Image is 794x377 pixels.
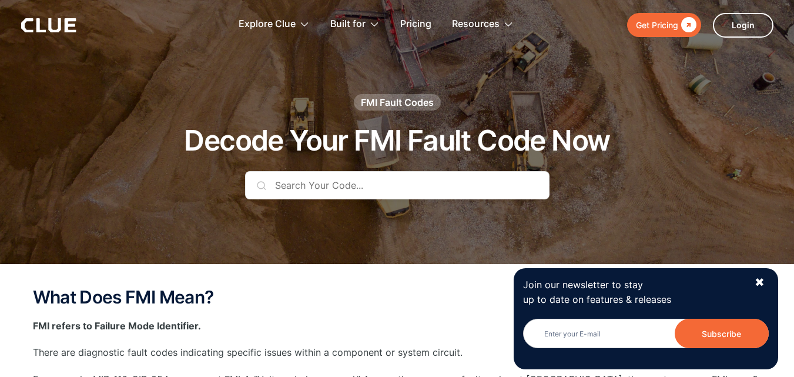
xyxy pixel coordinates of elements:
div: Built for [330,6,366,43]
p: There are diagnostic fault codes indicating specific issues within a component or system circuit. [33,345,762,360]
div: FMI Fault Codes [361,96,434,109]
a: Pricing [400,6,431,43]
a: Login [713,13,773,38]
h1: Decode Your FMI Fault Code Now [184,125,609,156]
input: Enter your E-mail [523,319,769,348]
div: Built for [330,6,380,43]
input: Search Your Code... [245,171,550,199]
div:  [678,18,696,32]
form: Newsletter [523,319,769,360]
h2: What Does FMI Mean? [33,288,762,307]
input: Subscribe [675,319,769,348]
div: Get Pricing [636,18,678,32]
a: Get Pricing [627,13,701,37]
div: Explore Clue [239,6,310,43]
div: ✖ [755,275,765,290]
strong: FMI refers to Failure Mode Identifier. [33,320,201,332]
div: Explore Clue [239,6,296,43]
div: Resources [452,6,514,43]
div: Resources [452,6,500,43]
p: Join our newsletter to stay up to date on features & releases [523,278,744,307]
